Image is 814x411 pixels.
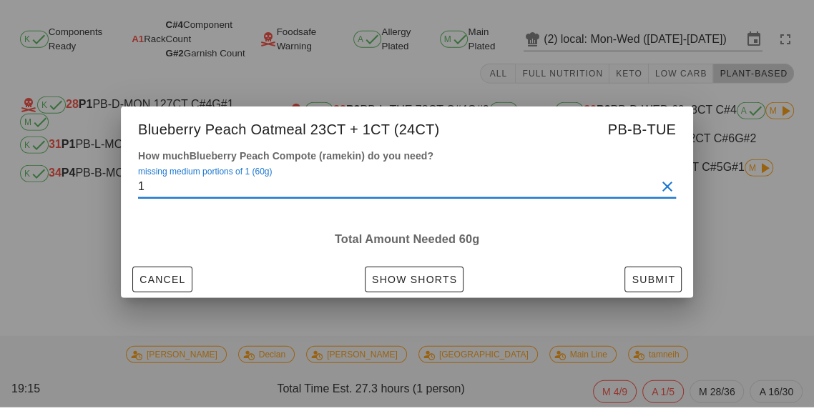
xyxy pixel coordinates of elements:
[608,122,676,144] span: PB-B-TUE
[624,270,682,296] button: Submit
[138,170,272,181] label: missing medium portions of 1 (60g)
[132,270,192,296] button: Cancel
[139,277,186,289] span: Cancel
[138,152,676,167] h4: How much Blueberry Peach Compote (ramekin) do you need?
[371,277,458,289] span: Show Shorts
[365,270,464,296] button: Show Shorts
[121,110,693,152] div: Blueberry Peach Oatmeal 23CT + 1CT (24CT)
[138,234,676,250] h3: Total Amount Needed 60g
[659,182,676,199] button: Clear missing medium portions of 1 (60g)
[631,277,675,289] span: Submit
